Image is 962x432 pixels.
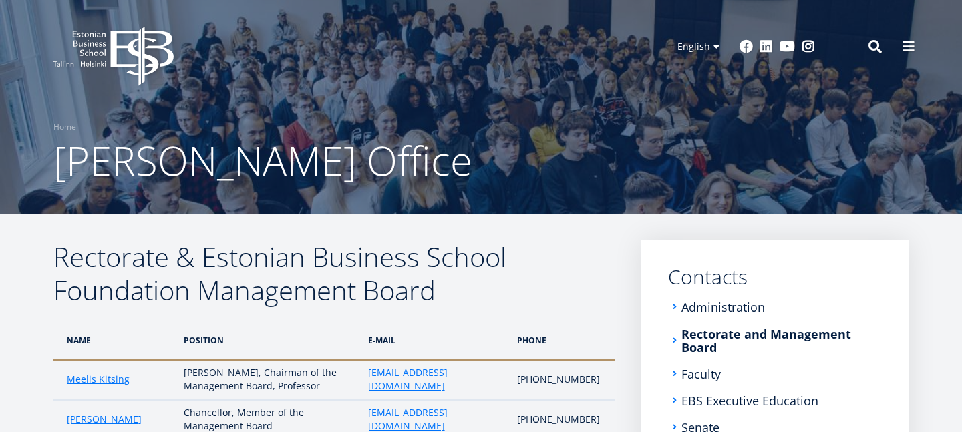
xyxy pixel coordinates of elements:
a: Linkedin [760,40,773,53]
th: NAME [53,320,177,360]
h2: Rectorate & Estonian Business School Foundation Management Board [53,240,615,307]
a: [EMAIL_ADDRESS][DOMAIN_NAME] [368,366,504,393]
a: Meelis Kitsing [67,373,130,386]
span: [PERSON_NAME] Office [53,133,472,188]
th: phone [510,320,615,360]
a: EBS Executive Education [681,394,818,407]
a: Youtube [780,40,795,53]
a: Instagram [802,40,815,53]
th: e-mail [361,320,510,360]
p: [PHONE_NUMBER] [517,373,601,386]
a: Facebook [740,40,753,53]
th: POSition [177,320,361,360]
a: Administration [681,300,765,314]
a: [PERSON_NAME] [67,413,142,426]
p: [PERSON_NAME], Chairman of the Management Board, Professor [184,366,355,393]
a: Faculty [681,367,721,381]
a: Home [53,120,76,134]
a: Rectorate and Management Board [681,327,882,354]
a: Contacts [668,267,882,287]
